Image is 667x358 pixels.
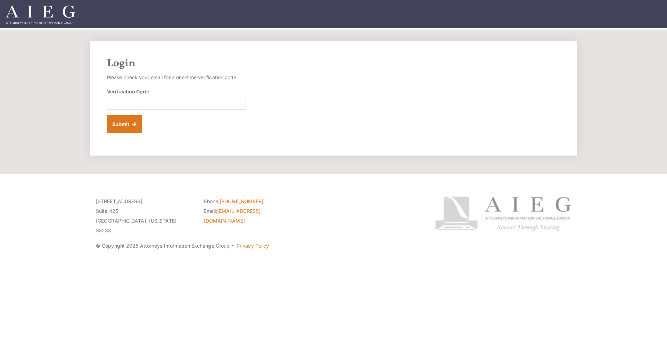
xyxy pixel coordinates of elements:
[204,197,301,206] li: Phone:
[204,206,301,226] li: Email:
[96,197,193,235] p: [STREET_ADDRESS] Suite 425 [GEOGRAPHIC_DATA], [US_STATE] 35233
[107,57,560,70] h2: Login
[6,6,75,24] img: Attorneys Information Exchange Group
[435,197,571,231] img: Attorneys Information Exchange Group logo
[231,245,234,249] span: ·
[237,243,269,249] a: Privacy Policy
[96,241,409,251] p: © Copyright 2025 Attorneys Information Exchange Group
[107,88,149,95] label: Verification Code
[204,208,261,224] a: [EMAIL_ADDRESS][DOMAIN_NAME]
[107,115,142,133] button: Submit
[107,73,246,82] p: Please check your email for a one-time verification code
[220,198,263,204] a: [PHONE_NUMBER]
